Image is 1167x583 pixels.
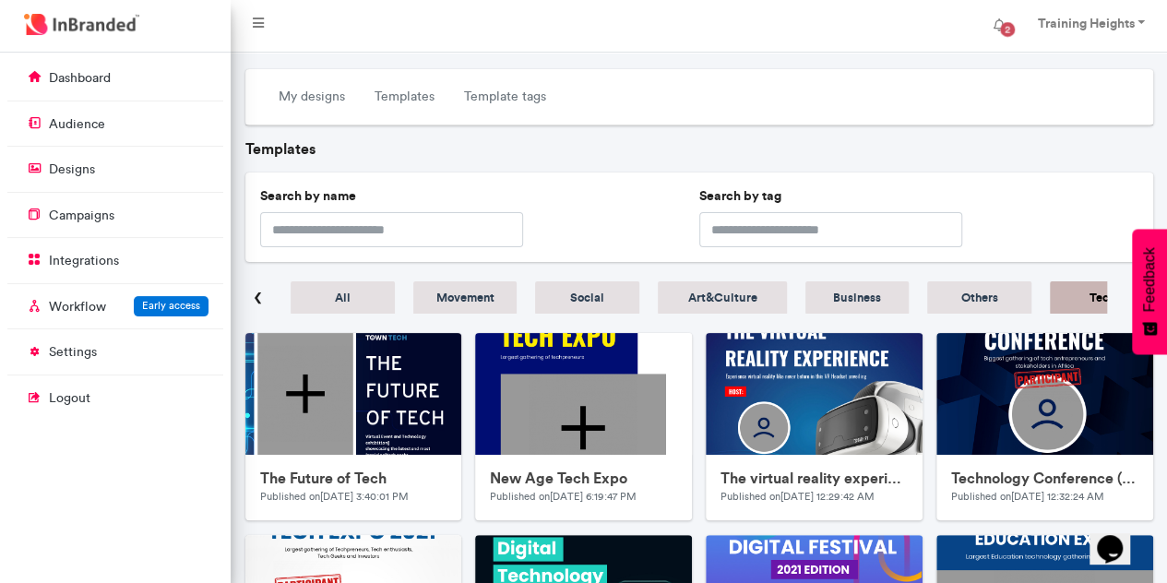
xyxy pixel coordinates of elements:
[490,490,637,503] small: Published on [DATE] 6:19:47 PM
[1037,15,1134,31] strong: Training Heights
[1018,7,1160,44] a: Training Heights
[142,299,200,312] span: Early access
[49,298,106,316] p: Workflow
[291,281,395,314] a: All
[264,80,360,113] a: My designs
[1050,281,1154,314] a: Tech
[951,470,1138,487] h6: Technology Conference (Attendee's Badge)
[49,161,95,179] p: designs
[7,289,223,324] a: WorkflowEarly access
[449,80,561,113] a: Template tags
[1141,247,1158,312] span: Feedback
[658,281,786,314] a: Art&Culture
[360,80,449,113] a: Templates
[687,290,756,304] span: Art & Culture
[19,9,144,40] img: InBranded Logo
[828,291,887,304] h5: Business
[950,291,1008,304] h5: Others
[1132,229,1167,354] button: Feedback - Show survey
[49,343,97,362] p: settings
[7,243,223,278] a: integrations
[490,470,677,487] h6: New Age Tech Expo
[245,333,462,520] a: uploadsThe Future of TechPublished on[DATE] 3:40:01 PM
[49,115,105,134] p: audience
[314,291,372,304] h5: All
[260,470,447,487] h6: The Future of Tech
[260,187,356,206] label: Search by name
[49,207,114,225] p: campaigns
[1090,509,1149,565] iframe: chat widget
[260,490,409,503] small: Published on [DATE] 3:40:01 PM
[475,333,692,520] a: uploadsNew Age Tech ExpoPublished on[DATE] 6:19:47 PM
[49,252,119,270] p: integrations
[936,333,1153,520] a: uploadsTechnology Conference (Attendee's Badge)Published on[DATE] 12:32:24 AM
[1000,22,1015,37] span: 2
[720,490,875,503] small: Published on [DATE] 12:29:42 AM
[7,334,223,369] a: settings
[413,281,518,314] a: Movement
[805,281,910,314] a: Business
[927,281,1031,314] a: Others
[558,291,616,304] h5: Social
[706,333,923,520] a: uploadsThe virtual reality experiencePublished on[DATE] 12:29:42 AM
[951,490,1104,503] small: Published on [DATE] 12:32:24 AM
[699,187,781,206] label: Search by tag
[7,60,223,95] a: dashboard
[1073,291,1131,304] h5: Tech
[49,69,111,88] p: dashboard
[978,7,1018,44] button: 2
[7,197,223,232] a: campaigns
[254,277,262,318] span: ‹
[7,106,223,141] a: audience
[49,389,90,408] p: logout
[245,140,1153,158] h6: Templates
[720,470,908,487] h6: The virtual reality experience
[7,151,223,186] a: designs
[535,281,639,314] a: Social
[436,291,494,304] h5: Movement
